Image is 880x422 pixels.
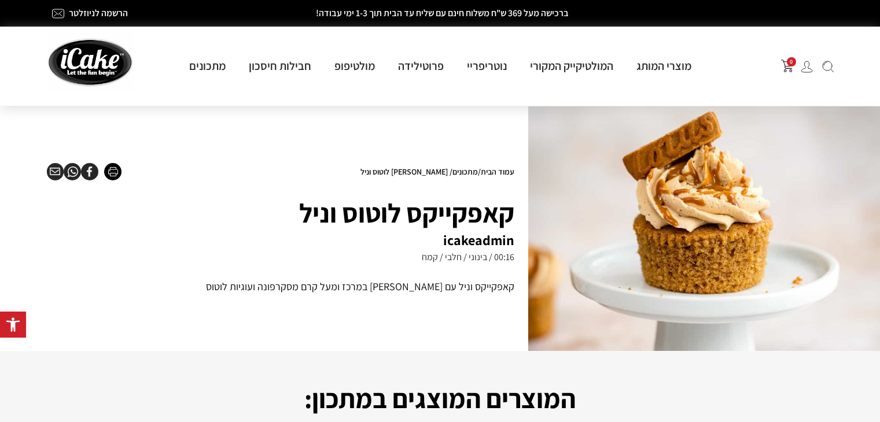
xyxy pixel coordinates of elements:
a: מוצרי המותג [625,58,703,73]
h2: icakeadmin [47,233,514,247]
a: עמוד הבית [481,166,514,177]
a: מתכונים [452,166,478,177]
button: פתח עגלת קניות צדדית [781,60,794,72]
a: מולטיפופ [323,58,386,73]
h1: קאפקייקס לוטוס וניל [47,193,514,233]
h6: בינוני / [463,253,487,262]
div: שיתוף ב whatsapp [64,163,81,180]
a: נוטריפריי [455,58,518,73]
h6: קמח [422,253,438,262]
h6: 00:16 / [489,253,514,262]
nav: Breadcrumb [360,167,514,176]
a: פרוטילידה [386,58,455,73]
span: 0 [787,57,796,66]
a: מתכונים [178,58,237,73]
h6: חלבי / [440,253,462,262]
img: shopping-cart.png [781,60,794,72]
div: שיתוף ב facebook [81,163,98,180]
div: קאפקייקס וניל עם [PERSON_NAME] במרכז ומעל קרם מסקרפונה ועוגיות לוטוס [47,279,514,294]
h2: המוצרים המוצגים במתכון: [28,378,852,419]
a: המולטיקייק המקורי [518,58,625,73]
h2: ברכישה מעל 369 ש"ח משלוח חינם עם שליח עד הבית תוך 1-3 ימי עבודה! [217,9,668,18]
a: חבילות חיסכון [237,58,323,73]
a: הרשמה לניוזלטר [69,7,128,19]
div: שיתוף ב email [47,163,64,180]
